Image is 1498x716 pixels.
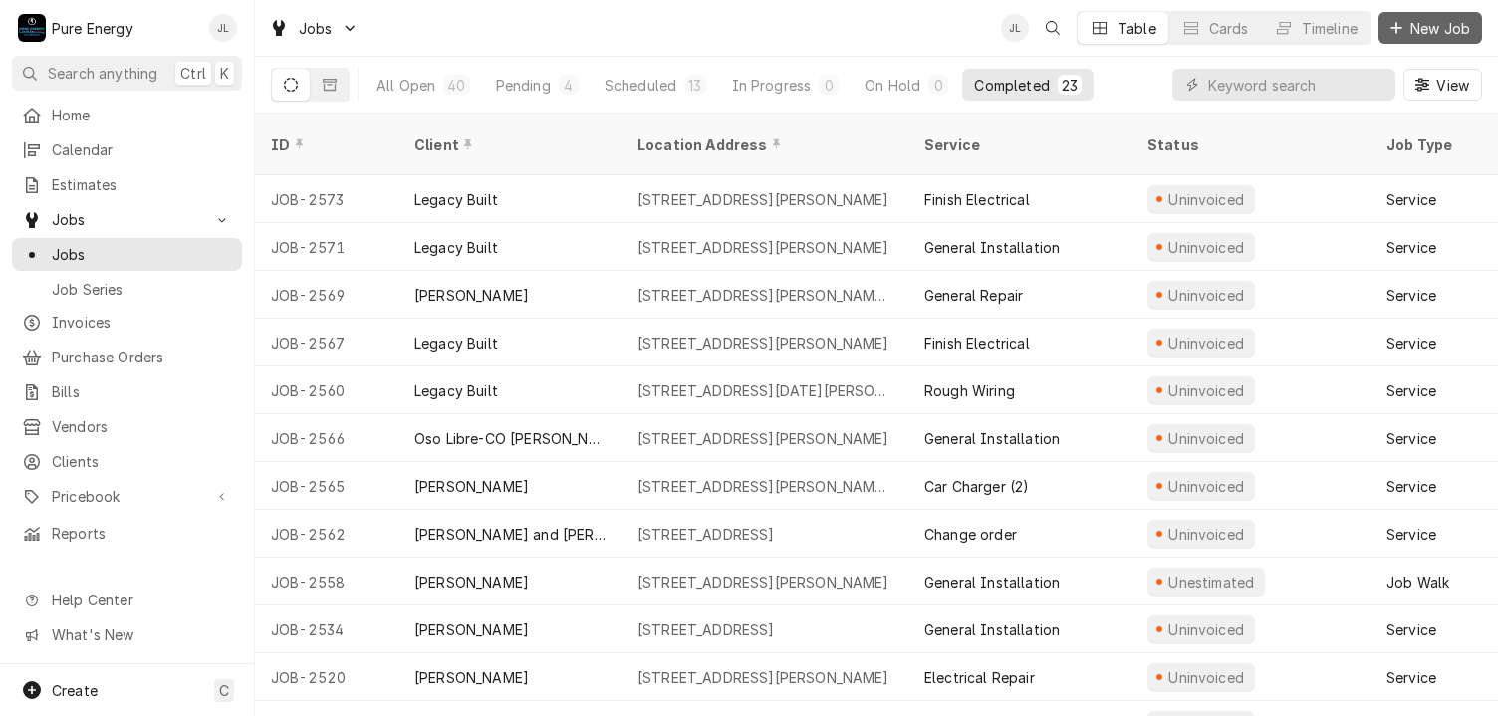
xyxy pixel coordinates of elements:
div: [STREET_ADDRESS] [637,619,775,640]
a: Bills [12,375,242,408]
div: JOB-2558 [255,558,398,605]
div: Service [1386,189,1436,210]
div: Service [1386,428,1436,449]
div: [PERSON_NAME] [414,285,529,306]
div: Change order [924,524,1017,545]
div: JOB-2562 [255,510,398,558]
span: K [220,63,229,84]
div: Location Address [637,134,888,155]
div: Oso Libre-CO [PERSON_NAME] [414,428,606,449]
a: Go to Help Center [12,584,242,616]
div: James Linnenkamp's Avatar [209,14,237,42]
div: Timeline [1302,18,1358,39]
div: Service [1386,380,1436,401]
button: New Job [1378,12,1482,44]
a: Home [12,99,242,131]
span: What's New [52,624,230,645]
div: Pure Energy [52,18,133,39]
div: [STREET_ADDRESS][PERSON_NAME][PERSON_NAME] [637,476,892,497]
div: [STREET_ADDRESS][PERSON_NAME] [637,572,889,593]
div: Uninvoiced [1166,524,1247,545]
button: Search anythingCtrlK [12,56,242,91]
span: Invoices [52,312,232,333]
div: General Installation [924,572,1060,593]
div: All Open [376,75,435,96]
div: Pending [496,75,551,96]
span: Calendar [52,139,232,160]
span: Ctrl [180,63,206,84]
div: JOB-2566 [255,414,398,462]
div: [PERSON_NAME] [414,619,529,640]
a: Go to What's New [12,618,242,651]
div: Legacy Built [414,380,498,401]
div: [PERSON_NAME] and [PERSON_NAME] [414,524,606,545]
div: 13 [688,75,701,96]
div: JOB-2573 [255,175,398,223]
div: [STREET_ADDRESS][DATE][PERSON_NAME] [637,380,892,401]
div: Uninvoiced [1166,285,1247,306]
div: Service [1386,524,1436,545]
div: [STREET_ADDRESS][PERSON_NAME][PERSON_NAME] [637,285,892,306]
span: Vendors [52,416,232,437]
div: Service [1386,237,1436,258]
span: Jobs [52,244,232,265]
div: James Linnenkamp's Avatar [1001,14,1029,42]
span: Estimates [52,174,232,195]
div: [PERSON_NAME] [414,476,529,497]
span: Jobs [52,209,202,230]
div: JOB-2534 [255,605,398,653]
span: Search anything [48,63,157,84]
div: Unestimated [1166,572,1257,593]
div: On Hold [865,75,920,96]
div: Cards [1209,18,1249,39]
div: Pure Energy's Avatar [18,14,46,42]
span: Reports [52,523,232,544]
span: Help Center [52,590,230,610]
a: Go to Pricebook [12,480,242,513]
div: Car Charger (2) [924,476,1029,497]
a: Estimates [12,168,242,201]
div: Uninvoiced [1166,667,1247,688]
div: Table [1118,18,1156,39]
div: JOB-2571 [255,223,398,271]
span: Bills [52,381,232,402]
a: Calendar [12,133,242,166]
span: C [219,680,229,701]
div: In Progress [732,75,812,96]
span: Purchase Orders [52,347,232,367]
div: General Repair [924,285,1023,306]
div: JOB-2567 [255,319,398,366]
span: New Job [1406,18,1474,39]
div: Job Type [1386,134,1482,155]
div: 23 [1062,75,1078,96]
div: [STREET_ADDRESS][PERSON_NAME] [637,428,889,449]
div: Electrical Repair [924,667,1035,688]
div: Service [1386,476,1436,497]
div: Service [1386,667,1436,688]
div: Rough Wiring [924,380,1015,401]
div: Uninvoiced [1166,619,1247,640]
div: ID [271,134,378,155]
div: Uninvoiced [1166,189,1247,210]
div: 0 [823,75,835,96]
div: Uninvoiced [1166,333,1247,354]
div: 40 [447,75,465,96]
a: Job Series [12,273,242,306]
div: [STREET_ADDRESS] [637,524,775,545]
div: [STREET_ADDRESS][PERSON_NAME] [637,333,889,354]
div: [PERSON_NAME] [414,667,529,688]
a: Vendors [12,410,242,443]
div: Uninvoiced [1166,380,1247,401]
a: Go to Jobs [261,12,367,45]
div: Legacy Built [414,189,498,210]
button: View [1403,69,1482,101]
div: Service [1386,285,1436,306]
span: View [1432,75,1473,96]
span: Pricebook [52,486,202,507]
div: JL [1001,14,1029,42]
a: Reports [12,517,242,550]
div: Scheduled [605,75,676,96]
div: Uninvoiced [1166,428,1247,449]
div: Legacy Built [414,333,498,354]
div: Status [1147,134,1351,155]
